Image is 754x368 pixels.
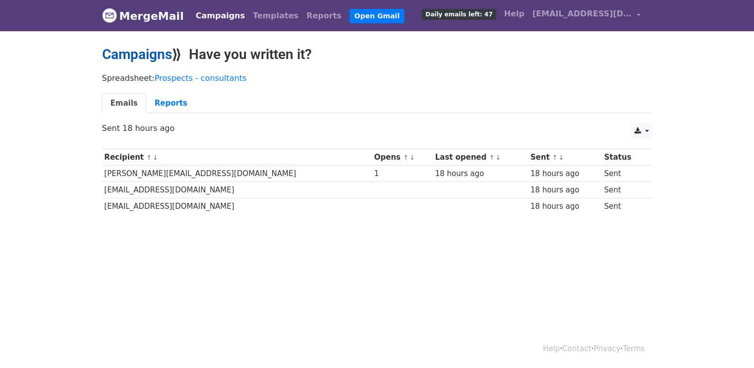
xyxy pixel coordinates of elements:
[374,168,430,180] div: 1
[602,198,646,215] td: Sent
[530,168,599,180] div: 18 hours ago
[552,154,558,161] a: ↑
[500,4,528,24] a: Help
[403,154,408,161] a: ↑
[433,149,528,166] th: Last opened
[602,166,646,182] td: Sent
[102,46,652,63] h2: ⟫ Have you written it?
[349,9,405,23] a: Open Gmail
[495,154,501,161] a: ↓
[102,5,184,26] a: MergeMail
[102,8,117,23] img: MergeMail logo
[302,6,346,26] a: Reports
[192,6,249,26] a: Campaigns
[602,149,646,166] th: Status
[102,73,652,83] p: Spreadsheet:
[543,344,560,353] a: Help
[249,6,302,26] a: Templates
[602,182,646,198] td: Sent
[153,154,158,161] a: ↓
[528,149,602,166] th: Sent
[562,344,591,353] a: Contact
[704,320,754,368] iframe: Chat Widget
[102,166,372,182] td: [PERSON_NAME][EMAIL_ADDRESS][DOMAIN_NAME]
[623,344,644,353] a: Terms
[593,344,620,353] a: Privacy
[102,46,172,62] a: Campaigns
[372,149,433,166] th: Opens
[435,168,526,180] div: 18 hours ago
[102,182,372,198] td: [EMAIL_ADDRESS][DOMAIN_NAME]
[102,123,652,133] p: Sent 18 hours ago
[530,201,599,212] div: 18 hours ago
[532,8,632,20] span: [EMAIL_ADDRESS][DOMAIN_NAME]
[489,154,495,161] a: ↑
[528,4,644,27] a: [EMAIL_ADDRESS][DOMAIN_NAME]
[422,9,496,20] span: Daily emails left: 47
[146,93,196,114] a: Reports
[418,4,500,24] a: Daily emails left: 47
[102,149,372,166] th: Recipient
[155,73,247,83] a: Prospects - consultants
[409,154,415,161] a: ↓
[102,198,372,215] td: [EMAIL_ADDRESS][DOMAIN_NAME]
[530,184,599,196] div: 18 hours ago
[146,154,152,161] a: ↑
[102,93,146,114] a: Emails
[559,154,564,161] a: ↓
